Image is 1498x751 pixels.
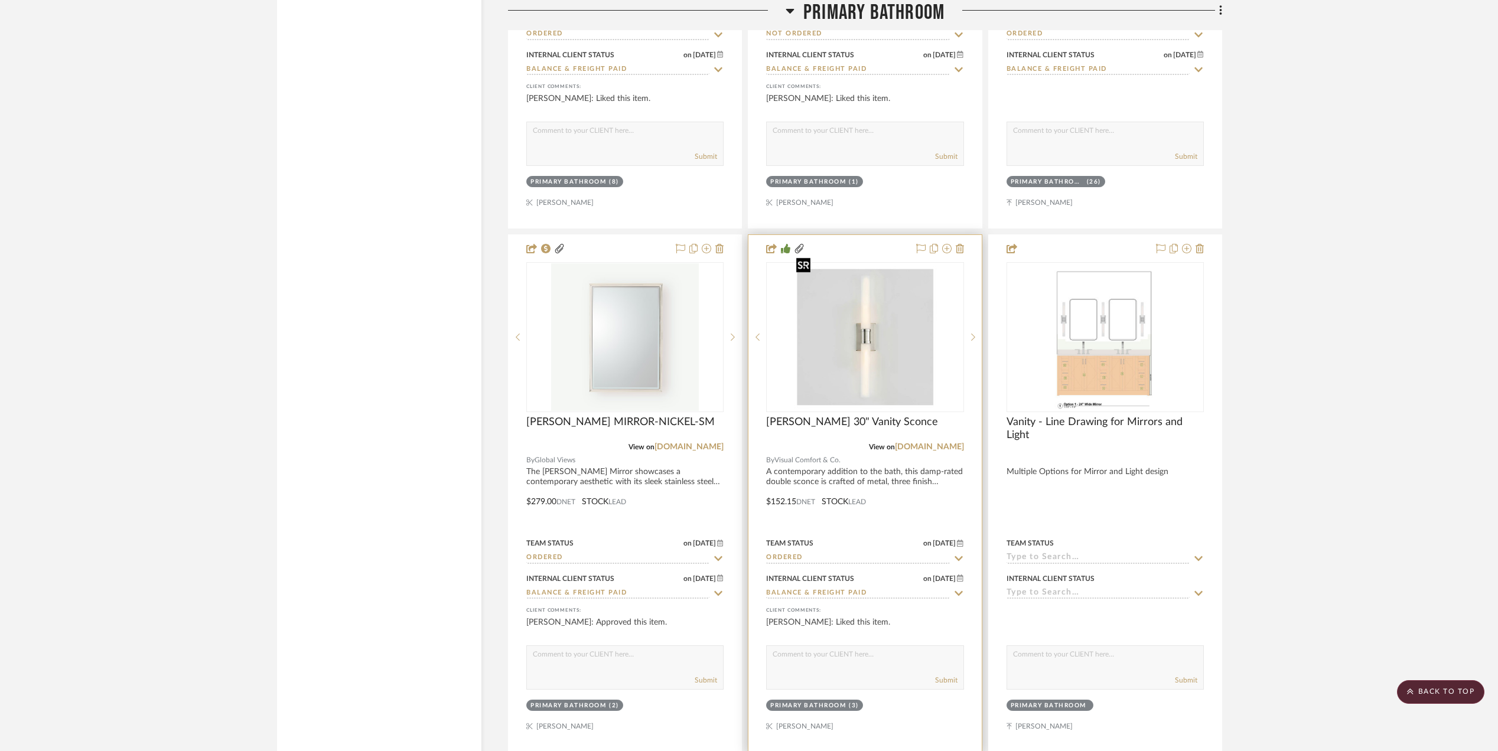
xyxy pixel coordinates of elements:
input: Type to Search… [766,29,949,40]
span: Visual Comfort & Co. [774,455,841,466]
div: [PERSON_NAME]: Approved this item. [526,616,724,640]
span: View on [869,443,895,450]
span: [DATE] [1172,51,1197,59]
span: [DATE] [692,574,717,583]
span: Global Views [535,455,575,466]
span: on [683,540,692,547]
div: (3) [849,701,859,710]
span: By [526,455,535,466]
span: on [923,51,932,58]
div: Internal Client Status [766,573,854,584]
div: Internal Client Status [526,573,614,584]
span: By [766,455,774,466]
img: Vanity - Line Drawing for Mirrors and Light [1051,263,1158,411]
button: Submit [935,675,958,685]
span: on [1164,51,1172,58]
div: Internal Client Status [1007,573,1095,584]
span: [DATE] [932,51,957,59]
input: Type to Search… [526,29,709,40]
input: Type to Search… [526,588,709,599]
div: Team Status [526,538,574,548]
div: Internal Client Status [526,50,614,60]
div: (8) [609,178,619,187]
div: [PERSON_NAME]: Liked this item. [526,93,724,116]
div: (2) [609,701,619,710]
scroll-to-top-button: BACK TO TOP [1397,680,1484,704]
div: [PERSON_NAME]: Liked this item. [766,93,963,116]
div: 0 [767,263,963,412]
input: Type to Search… [1007,553,1190,564]
button: Submit [695,151,717,162]
div: [PERSON_NAME]: Liked this item. [766,616,963,640]
div: Primary Bathroom [770,178,846,187]
div: Team Status [1007,538,1054,548]
input: Type to Search… [1007,588,1190,599]
span: View on [628,443,654,450]
div: Team Status [766,538,813,548]
a: [DOMAIN_NAME] [895,443,964,451]
input: Type to Search… [1007,29,1190,40]
img: Keaton 30" Vanity Sconce [791,263,939,411]
input: Type to Search… [766,588,949,599]
button: Submit [1175,675,1197,685]
div: Internal Client Status [1007,50,1095,60]
div: Primary Bathroom [1011,178,1084,187]
input: Type to Search… [526,553,709,564]
span: [DATE] [932,539,957,547]
span: [PERSON_NAME] 30" Vanity Sconce [766,416,938,429]
span: [DATE] [692,539,717,547]
button: Submit [1175,151,1197,162]
div: 0 [1007,263,1203,412]
span: [DATE] [692,51,717,59]
div: Primary Bathroom [770,701,846,710]
span: on [923,575,932,582]
div: Primary Bathroom [530,178,606,187]
div: Internal Client Status [766,50,854,60]
input: Type to Search… [766,553,949,564]
span: on [683,575,692,582]
span: Vanity - Line Drawing for Mirrors and Light [1007,416,1204,442]
div: (1) [849,178,859,187]
span: on [923,540,932,547]
input: Type to Search… [766,64,949,76]
input: Type to Search… [526,64,709,76]
button: Submit [695,675,717,685]
img: REEVES MIRROR-NICKEL-SM [551,263,699,411]
span: [DATE] [932,574,957,583]
div: Primary Bathroom [1011,701,1086,710]
span: on [683,51,692,58]
span: [PERSON_NAME] MIRROR-NICKEL-SM [526,416,715,429]
div: Primary Bathroom [530,701,606,710]
a: [DOMAIN_NAME] [654,443,724,451]
div: (26) [1087,178,1101,187]
input: Type to Search… [1007,64,1190,76]
button: Submit [935,151,958,162]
